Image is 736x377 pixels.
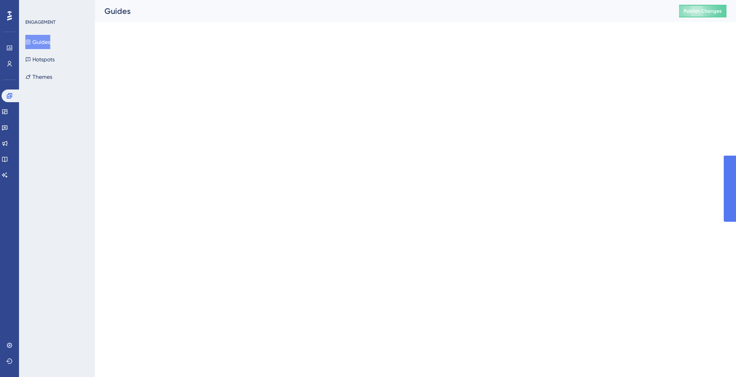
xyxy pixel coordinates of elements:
button: Publish Changes [679,5,727,17]
button: Hotspots [25,52,55,67]
div: ENGAGEMENT [25,19,55,25]
iframe: UserGuiding AI Assistant Launcher [703,346,727,369]
div: Guides [104,6,659,17]
button: Themes [25,70,52,84]
button: Guides [25,35,50,49]
span: Publish Changes [684,8,722,14]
